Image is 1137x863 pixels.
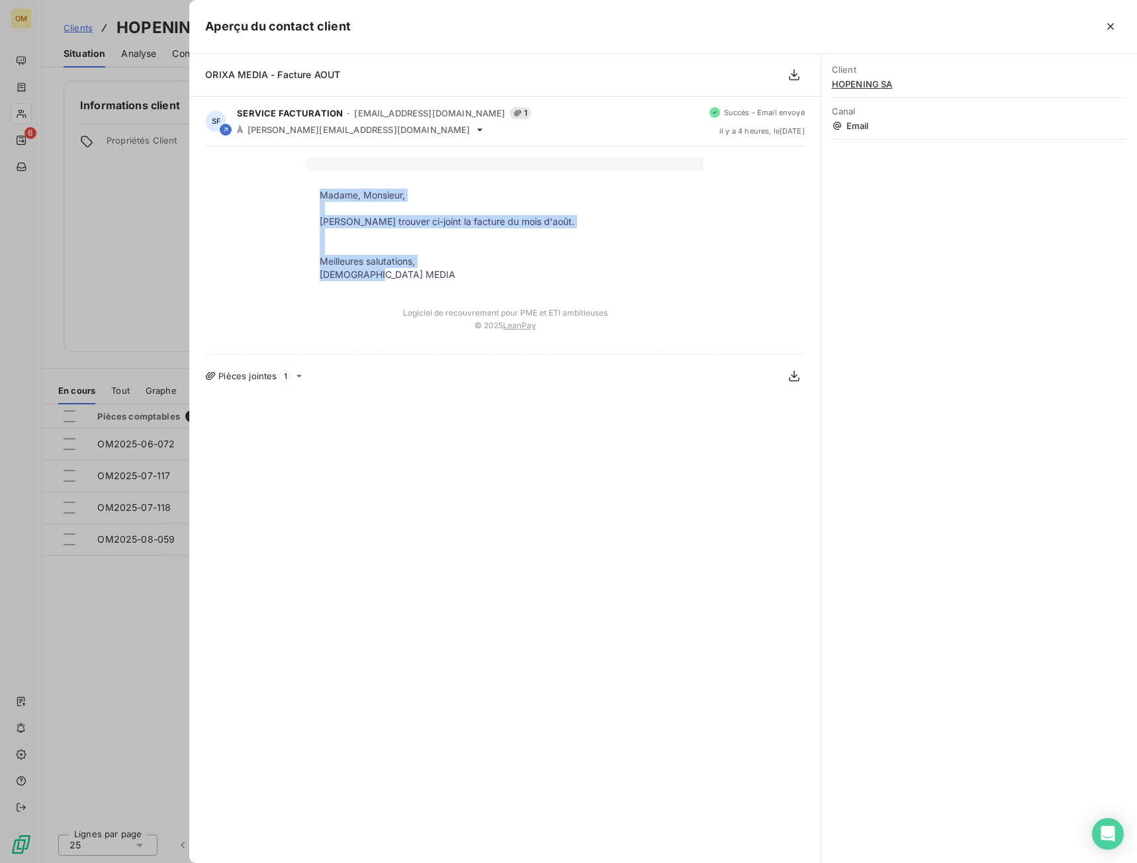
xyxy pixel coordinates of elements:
[205,17,351,36] h5: Aperçu du contact client
[306,318,704,343] td: © 2025
[248,124,471,135] span: [PERSON_NAME][EMAIL_ADDRESS][DOMAIN_NAME]
[832,79,1126,89] span: HOPENING SA
[237,124,243,135] span: À
[724,109,805,116] span: Succès - Email envoyé
[205,111,226,132] div: SF
[719,127,805,135] span: il y a 4 heures , le [DATE]
[306,295,704,318] td: Logiciel de recouvrement pour PME et ETI ambitieuses
[510,107,531,119] span: 1
[1092,818,1124,850] div: Open Intercom Messenger
[218,371,277,381] span: Pièces jointes
[832,64,1126,75] span: Client
[354,108,505,118] span: [EMAIL_ADDRESS][DOMAIN_NAME]
[320,215,690,228] p: [PERSON_NAME] trouver ci-joint la facture du mois d'août.
[237,108,343,118] span: SERVICE FACTURATION
[320,255,690,268] p: Meilleures salutations,
[320,189,690,202] p: Madame, Monsieur,
[832,106,1126,116] span: Canal
[347,109,350,117] span: -
[320,268,690,281] p: [DEMOGRAPHIC_DATA] MEDIA
[832,120,1126,131] span: Email
[279,370,291,382] span: 1
[503,320,536,330] a: LeanPay
[205,69,340,80] span: ORIXA MEDIA - Facture AOUT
